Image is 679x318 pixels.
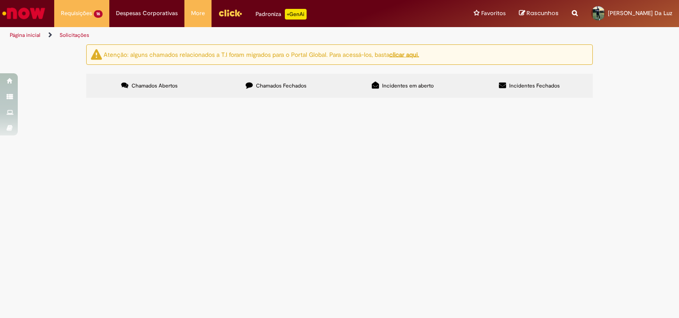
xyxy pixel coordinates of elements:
span: Incidentes Fechados [509,82,560,89]
div: Padroniza [256,9,307,20]
a: Página inicial [10,32,40,39]
span: Incidentes em aberto [382,82,434,89]
a: clicar aqui. [389,50,419,58]
span: Requisições [61,9,92,18]
span: 16 [94,10,103,18]
span: More [191,9,205,18]
ng-bind-html: Atenção: alguns chamados relacionados a T.I foram migrados para o Portal Global. Para acessá-los,... [104,50,419,58]
span: Favoritos [481,9,506,18]
a: Rascunhos [519,9,559,18]
span: Rascunhos [527,9,559,17]
a: Solicitações [60,32,89,39]
ul: Trilhas de página [7,27,446,44]
img: ServiceNow [1,4,47,22]
span: [PERSON_NAME] Da Luz [608,9,672,17]
p: +GenAi [285,9,307,20]
span: Chamados Abertos [132,82,178,89]
span: Chamados Fechados [256,82,307,89]
span: Despesas Corporativas [116,9,178,18]
img: click_logo_yellow_360x200.png [218,6,242,20]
